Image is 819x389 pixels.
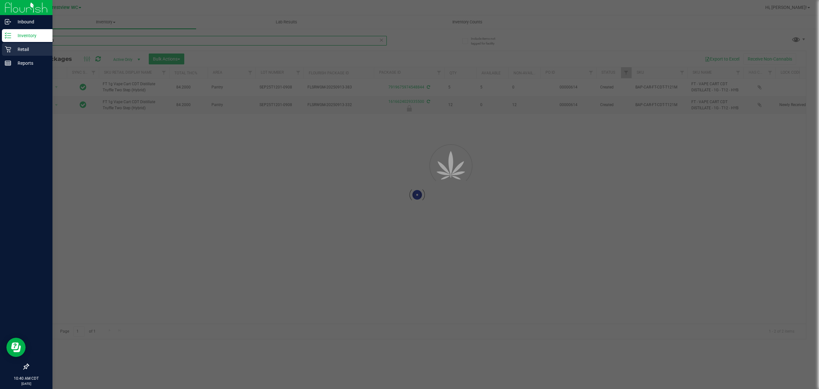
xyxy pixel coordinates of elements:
inline-svg: Retail [5,46,11,53]
p: Inventory [11,32,50,39]
p: Inbound [11,18,50,26]
inline-svg: Inbound [5,19,11,25]
iframe: Resource center [6,338,26,357]
inline-svg: Inventory [5,32,11,39]
p: Retail [11,46,50,53]
p: [DATE] [3,381,50,386]
inline-svg: Reports [5,60,11,66]
p: 10:40 AM CDT [3,376,50,381]
p: Reports [11,59,50,67]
